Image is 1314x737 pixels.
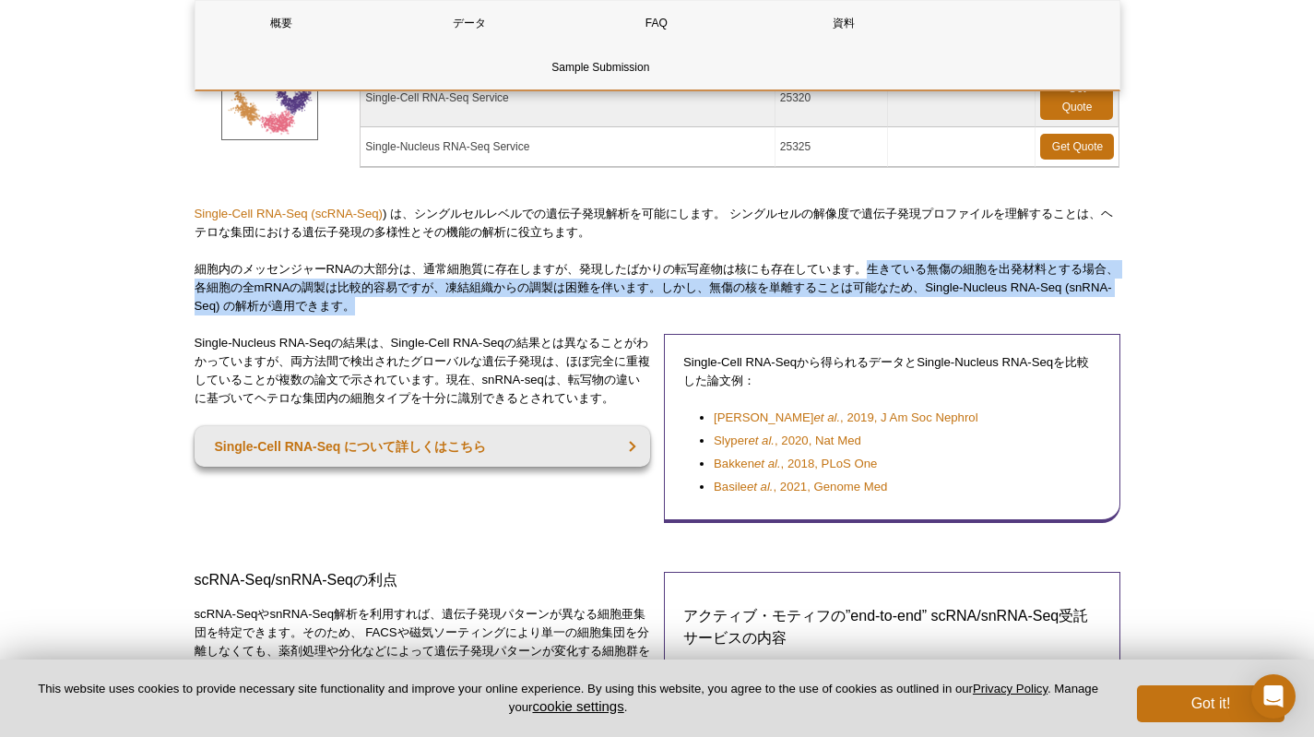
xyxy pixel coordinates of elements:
p: Single-Cell RNA-Seqから得られるデータとSingle-Nucleus RNA-Seqを比較した論文例： [683,353,1101,390]
a: [PERSON_NAME]et al., 2019, J Am Soc Nephrol [714,409,978,427]
p: ) は、シングルセルレベルでの遺伝子発現解析を可能にします。 シングルセルの解像度で遺伝子発現プロファイルを理解することは、ヘテロな集団における遺伝子発現の多様性とその機能の解析に役立ちます。 [195,205,1120,242]
div: Open Intercom Messenger [1251,674,1296,719]
button: Got it! [1137,685,1284,722]
p: 細胞内のメッセンジャーRNAの大部分は、通常細胞質に存在しますが、発現したばかりの転写産物は核にも存在しています。生きている無傷の細胞を出発材料とする場合、各細胞の全mRNAの調製は比較的容易で... [195,260,1120,315]
td: 25320 [775,69,888,127]
button: cookie settings [532,698,623,714]
h3: scRNA-Seq/snRNA-Seqの利点 [195,569,651,591]
a: Sample Submission [195,45,1007,89]
a: データ [383,1,556,45]
a: Bakkenet al., 2018, PLoS One [714,455,877,473]
p: This website uses cookies to provide necessary site functionality and improve your online experie... [30,681,1107,716]
td: Single-Nucleus RNA-Seq Service [361,127,775,167]
p: Single-Nucleus RNA-Seqの結果は、Single-Cell RNA-Seqの結果とは異なることがわかっていますが、両方法間で検出されたグローバルな遺伝子発現は、ほぼ完全に重複し... [195,334,651,408]
p: scRNA-SeqやsnRNA-Seq解析を利用すれば、遺伝子発現パターンが異なる細胞亜集団を特定できます。そのため、 FACSや磁気ソーティングにより単一の細胞集団を分離しなくても、薬剤処理や... [195,605,651,679]
a: FAQ [570,1,743,45]
em: et al. [747,480,774,493]
a: Single-Cell RNA-Seq について詳しくはこちら [195,426,651,467]
em: et al. [748,434,775,447]
a: Slyperet al., 2020, Nat Med [714,432,861,450]
a: Basileet al., 2021, Genome Med [714,478,887,496]
h3: アクティブ・モティフの”end-to-end” scRNA/snRNA-Seq受託サービスの内容 [683,605,1101,649]
em: et al. [813,410,840,424]
a: 概要 [195,1,369,45]
a: Single-Cell RNA-Seq (scRNA-Seq) [195,207,383,220]
img: scRNA-Seq Service [221,43,318,140]
td: Single-Cell RNA-Seq Service [361,69,775,127]
a: Privacy Policy [973,682,1048,695]
td: 25325 [775,127,888,167]
em: et al. [754,457,781,470]
a: 資料 [757,1,930,45]
a: Get Quote [1040,76,1113,120]
a: Get Quote [1040,134,1114,160]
